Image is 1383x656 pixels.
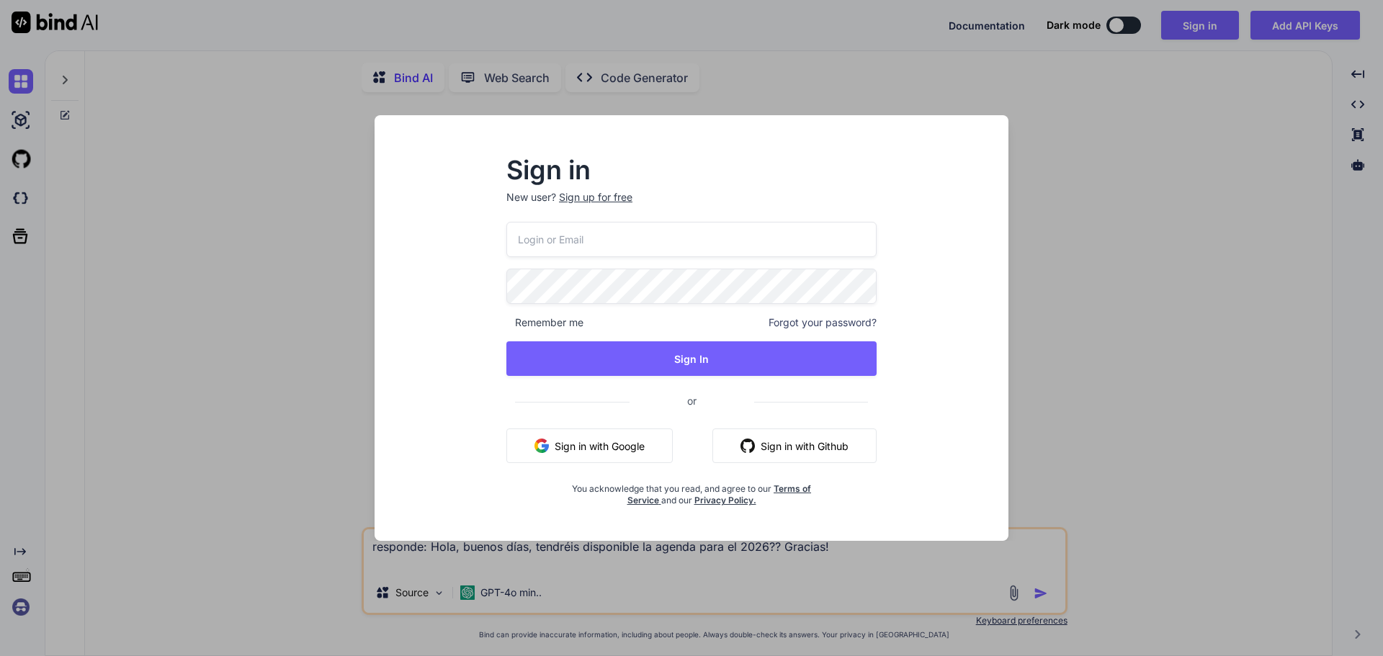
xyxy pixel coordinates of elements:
[506,315,583,330] span: Remember me
[740,439,755,453] img: github
[559,190,632,205] div: Sign up for free
[694,495,756,506] a: Privacy Policy.
[769,315,877,330] span: Forgot your password?
[506,190,877,222] p: New user?
[506,428,673,463] button: Sign in with Google
[506,341,877,376] button: Sign In
[630,383,754,418] span: or
[568,475,815,506] div: You acknowledge that you read, and agree to our and our
[506,222,877,257] input: Login or Email
[712,428,877,463] button: Sign in with Github
[534,439,549,453] img: google
[627,483,812,506] a: Terms of Service
[506,158,877,181] h2: Sign in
